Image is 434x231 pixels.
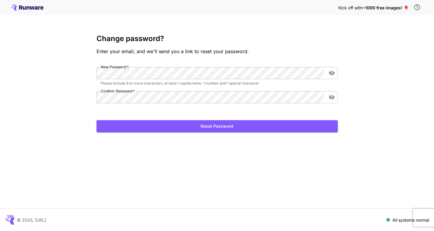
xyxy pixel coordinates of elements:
[97,120,338,133] button: Reset Password
[392,217,429,223] p: All systems normal
[363,5,409,10] span: ~1000 free images! 🎈
[97,48,338,55] p: Enter your email, and we'll send you a link to reset your password.
[101,80,334,86] p: Please include 8 or more characters, at least 1 capital letter, 1 number and 1 special character
[338,5,363,10] span: Kick off with
[326,92,337,103] button: toggle password visibility
[101,88,135,94] label: Confirm Password
[101,64,129,69] label: New Password
[17,217,46,223] p: © 2025, [URL]
[326,68,337,79] button: toggle password visibility
[97,34,338,43] h3: Change password?
[411,1,423,13] button: In order to qualify for free credit, you need to sign up with a business email address and click ...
